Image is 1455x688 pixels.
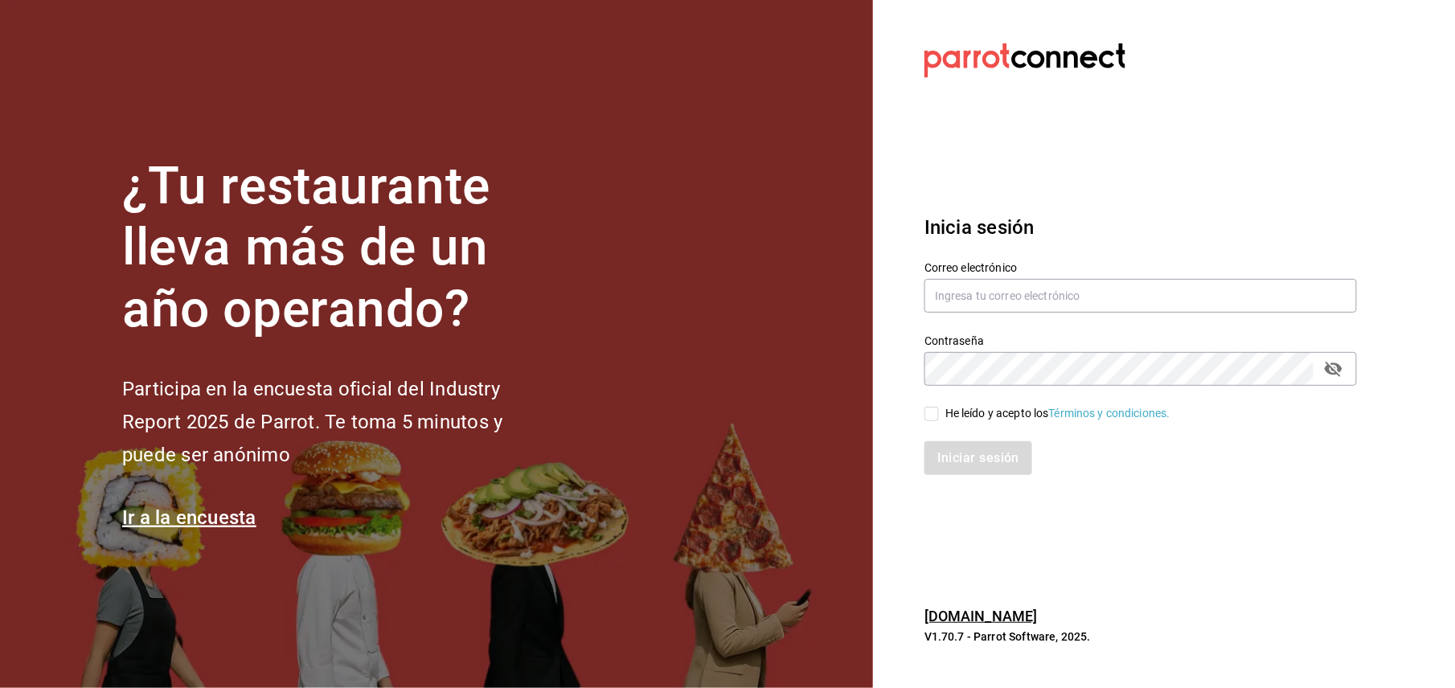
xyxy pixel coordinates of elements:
[924,262,1357,273] label: Correo electrónico
[924,213,1357,242] h3: Inicia sesión
[945,405,1170,422] div: He leído y acepto los
[924,335,1357,346] label: Contraseña
[1049,407,1170,420] a: Términos y condiciones.
[924,279,1357,313] input: Ingresa tu correo electrónico
[1320,355,1347,383] button: passwordField
[122,156,556,341] h1: ¿Tu restaurante lleva más de un año operando?
[924,629,1357,645] p: V1.70.7 - Parrot Software, 2025.
[924,608,1038,625] a: [DOMAIN_NAME]
[122,373,556,471] h2: Participa en la encuesta oficial del Industry Report 2025 de Parrot. Te toma 5 minutos y puede se...
[122,506,256,529] a: Ir a la encuesta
